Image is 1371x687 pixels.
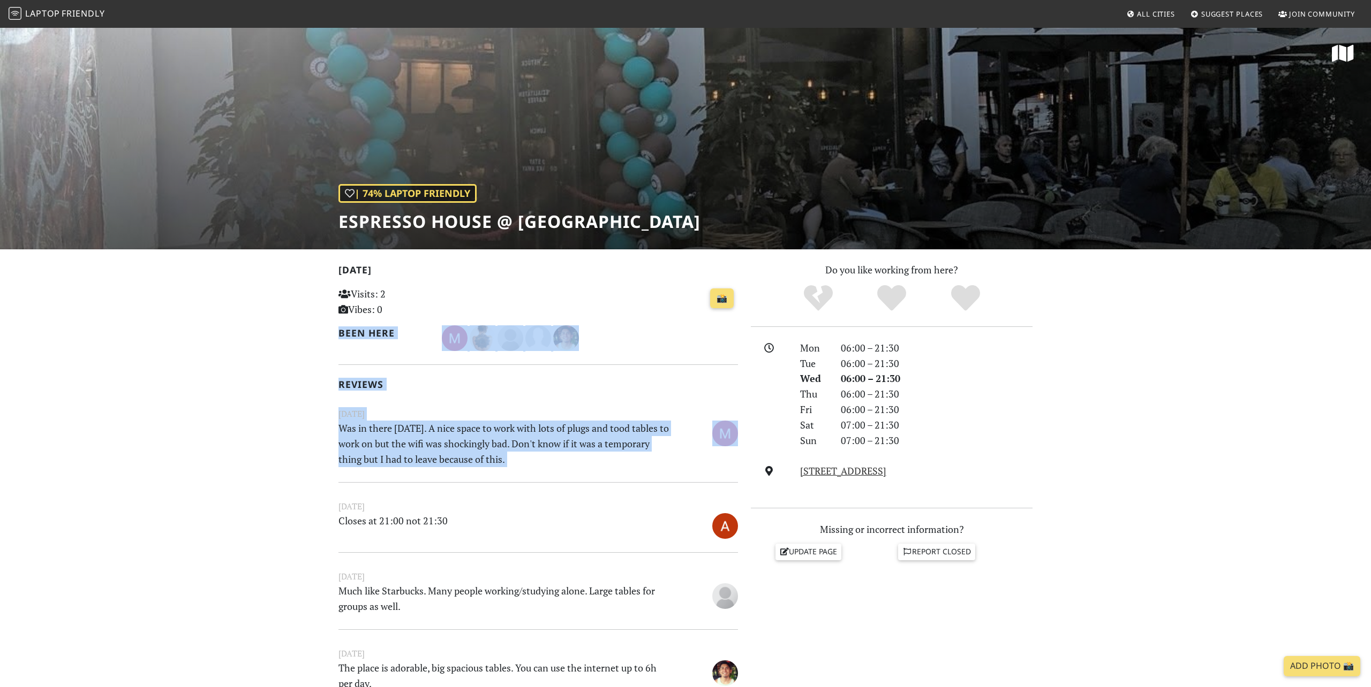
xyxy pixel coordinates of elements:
[834,356,1039,371] div: 06:00 – 21:30
[442,331,470,343] span: Matthew Jonat
[712,589,738,601] span: Anonymous
[712,518,738,531] span: Ashley Ruglys
[712,513,738,539] img: 2557-ashley.jpg
[794,340,834,356] div: Mon
[929,284,1003,313] div: Definitely!
[1284,656,1360,676] a: Add Photo 📸
[834,433,1039,448] div: 07:00 – 21:30
[553,325,579,351] img: 1314-omar.jpg
[338,264,738,280] h2: [DATE]
[332,513,676,537] p: Closes at 21:00 not 21:30
[442,325,468,351] img: 5279-matthew.jpg
[332,583,676,614] p: Much like Starbucks. Many people working/studying alone. Large tables for groups as well.
[525,325,551,351] img: 2247-magda.jpg
[751,262,1033,278] p: Do you like working from here?
[553,331,579,343] span: Omar Lucas
[9,5,105,24] a: LaptopFriendly LaptopFriendly
[712,660,738,686] img: 1314-omar.jpg
[62,7,104,19] span: Friendly
[794,433,834,448] div: Sun
[332,570,744,583] small: [DATE]
[712,666,738,678] span: Omar Lucas
[338,184,477,203] div: | 74% Laptop Friendly
[498,325,523,351] img: blank-535327c66bd565773addf3077783bbfce4b00ec00e9fd257753287c682c7fa38.png
[1122,4,1179,24] a: All Cities
[855,284,929,313] div: Yes
[338,379,738,390] h2: Reviews
[332,647,744,660] small: [DATE]
[498,331,525,343] span: Ss Ss
[1137,9,1175,19] span: All Cities
[1201,9,1263,19] span: Suggest Places
[338,327,429,339] h2: Been here
[751,522,1033,537] p: Missing or incorrect information?
[712,421,738,446] img: 5279-matthew.jpg
[338,286,463,317] p: Visits: 2 Vibes: 0
[332,421,676,467] p: Was in there [DATE]. A nice space to work with lots of plugs and tood tables to work on but the w...
[794,356,834,371] div: Tue
[775,544,842,560] a: Update page
[1274,4,1359,24] a: Join Community
[834,371,1039,386] div: 06:00 – 21:30
[25,7,60,19] span: Laptop
[712,583,738,609] img: blank-535327c66bd565773addf3077783bbfce4b00ec00e9fd257753287c682c7fa38.png
[834,417,1039,433] div: 07:00 – 21:30
[712,425,738,438] span: Matthew Jonat
[9,7,21,20] img: LaptopFriendly
[525,331,553,343] span: Magda Magda
[834,386,1039,402] div: 06:00 – 21:30
[834,402,1039,417] div: 06:00 – 21:30
[794,417,834,433] div: Sat
[470,325,495,351] img: 3147-luana.jpg
[332,407,744,421] small: [DATE]
[781,284,855,313] div: No
[794,386,834,402] div: Thu
[710,288,734,309] a: 📸
[794,402,834,417] div: Fri
[332,500,744,513] small: [DATE]
[470,331,498,343] span: Luana Laranjeira
[834,340,1039,356] div: 06:00 – 21:30
[800,464,886,477] a: [STREET_ADDRESS]
[338,211,700,232] h1: Espresso House @ [GEOGRAPHIC_DATA]
[1186,4,1268,24] a: Suggest Places
[1289,9,1355,19] span: Join Community
[794,371,834,386] div: Wed
[898,544,975,560] a: Report closed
